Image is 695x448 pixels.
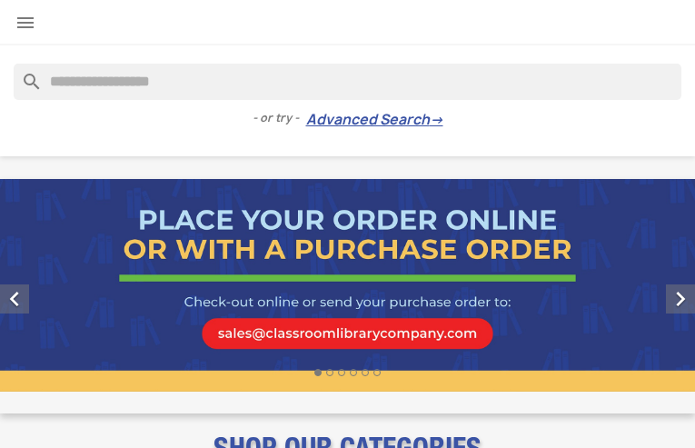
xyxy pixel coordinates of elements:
span: - or try - [253,109,306,127]
i: search [14,64,35,85]
span: → [430,111,443,129]
i:  [15,12,36,34]
input: Search [14,64,681,100]
i:  [666,284,695,314]
a: Advanced Search→ [306,111,443,129]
